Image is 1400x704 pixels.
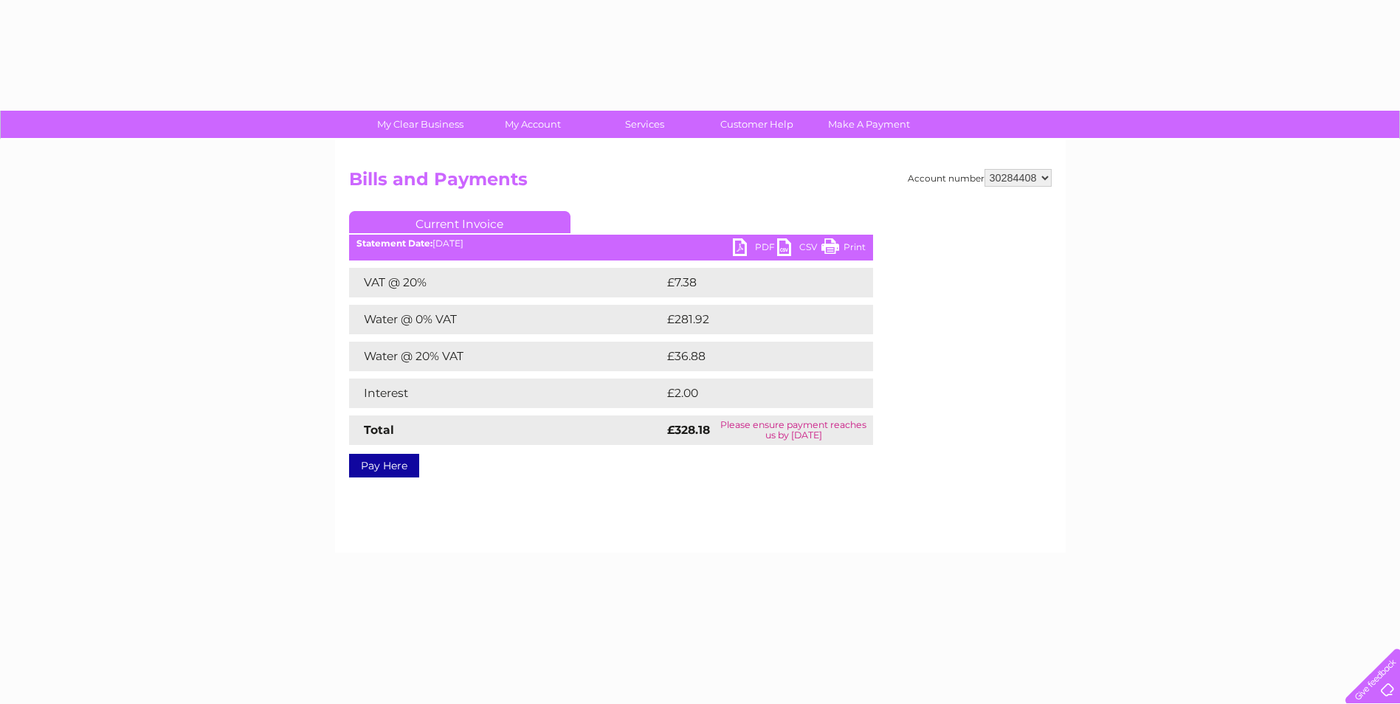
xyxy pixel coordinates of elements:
h2: Bills and Payments [349,169,1052,197]
td: £281.92 [663,305,846,334]
a: Pay Here [349,454,419,477]
td: Interest [349,379,663,408]
strong: £328.18 [667,423,710,437]
a: Current Invoice [349,211,570,233]
a: My Clear Business [359,111,481,138]
a: PDF [733,238,777,260]
a: Make A Payment [808,111,930,138]
a: Print [821,238,866,260]
td: Water @ 20% VAT [349,342,663,371]
a: Services [584,111,706,138]
td: Please ensure payment reaches us by [DATE] [714,415,872,445]
strong: Total [364,423,394,437]
td: £36.88 [663,342,844,371]
td: VAT @ 20% [349,268,663,297]
td: Water @ 0% VAT [349,305,663,334]
a: My Account [472,111,593,138]
a: CSV [777,238,821,260]
b: Statement Date: [356,238,432,249]
div: [DATE] [349,238,873,249]
a: Customer Help [696,111,818,138]
div: Account number [908,169,1052,187]
td: £2.00 [663,379,839,408]
td: £7.38 [663,268,838,297]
